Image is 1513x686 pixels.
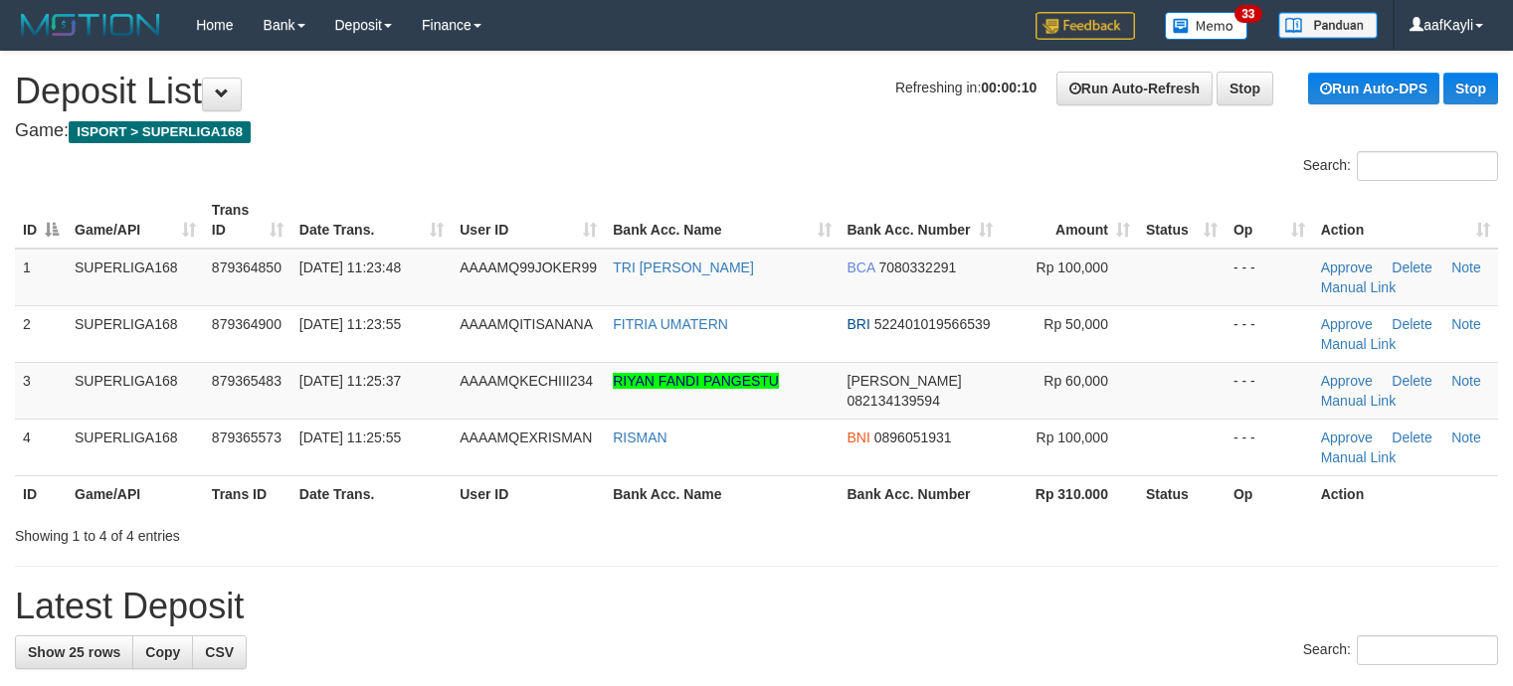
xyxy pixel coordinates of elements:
input: Search: [1357,635,1498,665]
a: Note [1451,373,1481,389]
h4: Game: [15,121,1498,141]
div: Showing 1 to 4 of 4 entries [15,518,616,546]
span: CSV [205,644,234,660]
img: panduan.png [1278,12,1378,39]
td: 1 [15,249,67,306]
span: 879364850 [212,259,282,275]
span: 33 [1234,5,1261,23]
h1: Latest Deposit [15,587,1498,626]
th: Status [1138,475,1226,512]
th: Rp 310.000 [1001,475,1138,512]
a: FITRIA UMATERN [613,316,728,332]
a: Manual Link [1321,393,1397,409]
th: Op [1226,475,1313,512]
a: Delete [1392,316,1431,332]
a: Stop [1443,73,1498,104]
th: User ID: activate to sort column ascending [452,192,605,249]
td: SUPERLIGA168 [67,305,204,362]
a: Approve [1321,373,1373,389]
span: AAAAMQ99JOKER99 [460,259,597,275]
span: [DATE] 11:23:48 [299,259,401,275]
span: Refreshing in: [895,80,1037,95]
img: Button%20Memo.svg [1165,12,1248,40]
a: Run Auto-Refresh [1056,72,1213,105]
a: Show 25 rows [15,635,133,669]
th: Date Trans. [291,475,452,512]
span: 879365573 [212,429,282,445]
th: Action [1313,475,1498,512]
span: AAAAMQITISANANA [460,316,593,332]
a: Delete [1392,429,1431,445]
span: BCA [848,259,875,275]
span: BNI [848,429,870,445]
a: TRI [PERSON_NAME] [613,259,754,275]
a: Run Auto-DPS [1308,73,1439,104]
th: Trans ID [204,475,291,512]
th: ID: activate to sort column descending [15,192,67,249]
span: Copy 522401019566539 to clipboard [874,316,991,332]
label: Search: [1303,635,1498,665]
span: Rp 60,000 [1043,373,1108,389]
span: Copy 0896051931 to clipboard [874,429,952,445]
span: BRI [848,316,870,332]
span: [DATE] 11:25:37 [299,373,401,389]
span: 879365483 [212,373,282,389]
a: Approve [1321,429,1373,445]
img: MOTION_logo.png [15,10,166,40]
strong: 00:00:10 [981,80,1037,95]
a: Manual Link [1321,279,1397,295]
th: Trans ID: activate to sort column ascending [204,192,291,249]
a: Approve [1321,316,1373,332]
a: Note [1451,259,1481,275]
span: Show 25 rows [28,644,120,660]
span: Copy 082134139594 to clipboard [848,393,940,409]
span: ISPORT > SUPERLIGA168 [69,121,251,143]
a: Copy [132,635,193,669]
a: RISMAN [613,429,666,445]
a: Manual Link [1321,336,1397,352]
th: Amount: activate to sort column ascending [1001,192,1138,249]
td: - - - [1226,305,1313,362]
th: Bank Acc. Name: activate to sort column ascending [605,192,839,249]
th: Bank Acc. Name [605,475,839,512]
td: 2 [15,305,67,362]
a: Delete [1392,373,1431,389]
td: - - - [1226,249,1313,306]
td: - - - [1226,419,1313,475]
span: Rp 100,000 [1037,429,1108,445]
span: Rp 100,000 [1037,259,1108,275]
th: Bank Acc. Number: activate to sort column ascending [840,192,1002,249]
span: [DATE] 11:23:55 [299,316,401,332]
th: ID [15,475,67,512]
span: Rp 50,000 [1043,316,1108,332]
span: [PERSON_NAME] [848,373,962,389]
td: SUPERLIGA168 [67,249,204,306]
a: Manual Link [1321,449,1397,465]
th: Game/API: activate to sort column ascending [67,192,204,249]
span: [DATE] 11:25:55 [299,429,401,445]
th: Action: activate to sort column ascending [1313,192,1498,249]
td: 3 [15,362,67,419]
input: Search: [1357,151,1498,181]
th: Game/API [67,475,204,512]
a: Approve [1321,259,1373,275]
span: AAAAMQKECHIII234 [460,373,593,389]
td: SUPERLIGA168 [67,419,204,475]
th: Op: activate to sort column ascending [1226,192,1313,249]
span: Copy 7080332291 to clipboard [878,259,956,275]
a: Note [1451,429,1481,445]
span: AAAAMQEXRISMAN [460,429,592,445]
span: 879364900 [212,316,282,332]
a: Delete [1392,259,1431,275]
a: Note [1451,316,1481,332]
td: - - - [1226,362,1313,419]
span: Copy [145,644,180,660]
th: Bank Acc. Number [840,475,1002,512]
h1: Deposit List [15,72,1498,111]
a: RIYAN FANDI PANGESTU [613,373,779,389]
td: 4 [15,419,67,475]
a: Stop [1217,72,1273,105]
th: User ID [452,475,605,512]
td: SUPERLIGA168 [67,362,204,419]
a: CSV [192,635,247,669]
